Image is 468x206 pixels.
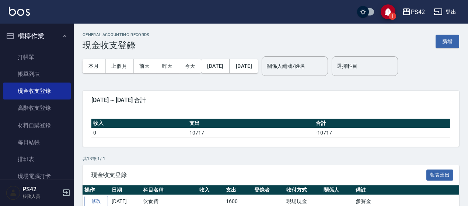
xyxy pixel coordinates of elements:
[198,185,224,195] th: 收入
[252,185,284,195] th: 登錄者
[91,128,188,137] td: 0
[201,59,230,73] button: [DATE]
[188,128,314,137] td: 10717
[230,59,258,73] button: [DATE]
[156,59,179,73] button: 昨天
[22,193,60,200] p: 服務人員
[3,151,71,168] a: 排班表
[314,128,450,137] td: -10717
[411,7,425,17] div: PS42
[83,40,150,50] h3: 現金收支登錄
[110,185,141,195] th: 日期
[83,32,150,37] h2: GENERAL ACCOUNTING RECORDS
[436,38,459,45] a: 新增
[3,99,71,116] a: 高階收支登錄
[3,134,71,151] a: 每日結帳
[91,97,450,104] span: [DATE] ~ [DATE] 合計
[22,186,60,193] h5: PS42
[3,27,71,46] button: 櫃檯作業
[426,170,454,181] button: 報表匯出
[3,83,71,99] a: 現金收支登錄
[105,59,133,73] button: 上個月
[224,185,252,195] th: 支出
[3,49,71,66] a: 打帳單
[6,185,21,200] img: Person
[83,59,105,73] button: 本月
[284,185,322,195] th: 收付方式
[9,7,30,16] img: Logo
[431,5,459,19] button: 登出
[188,119,314,128] th: 支出
[436,35,459,48] button: 新增
[426,171,454,178] a: 報表匯出
[3,168,71,185] a: 現場電腦打卡
[91,171,426,179] span: 現金收支登錄
[3,117,71,134] a: 材料自購登錄
[141,185,198,195] th: 科目名稱
[314,119,450,128] th: 合計
[91,119,188,128] th: 收入
[133,59,156,73] button: 前天
[389,13,396,20] span: 1
[83,156,459,162] p: 共 13 筆, 1 / 1
[399,4,428,20] button: PS42
[381,4,395,19] button: save
[83,185,110,195] th: 操作
[179,59,202,73] button: 今天
[322,185,354,195] th: 關係人
[3,66,71,83] a: 帳單列表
